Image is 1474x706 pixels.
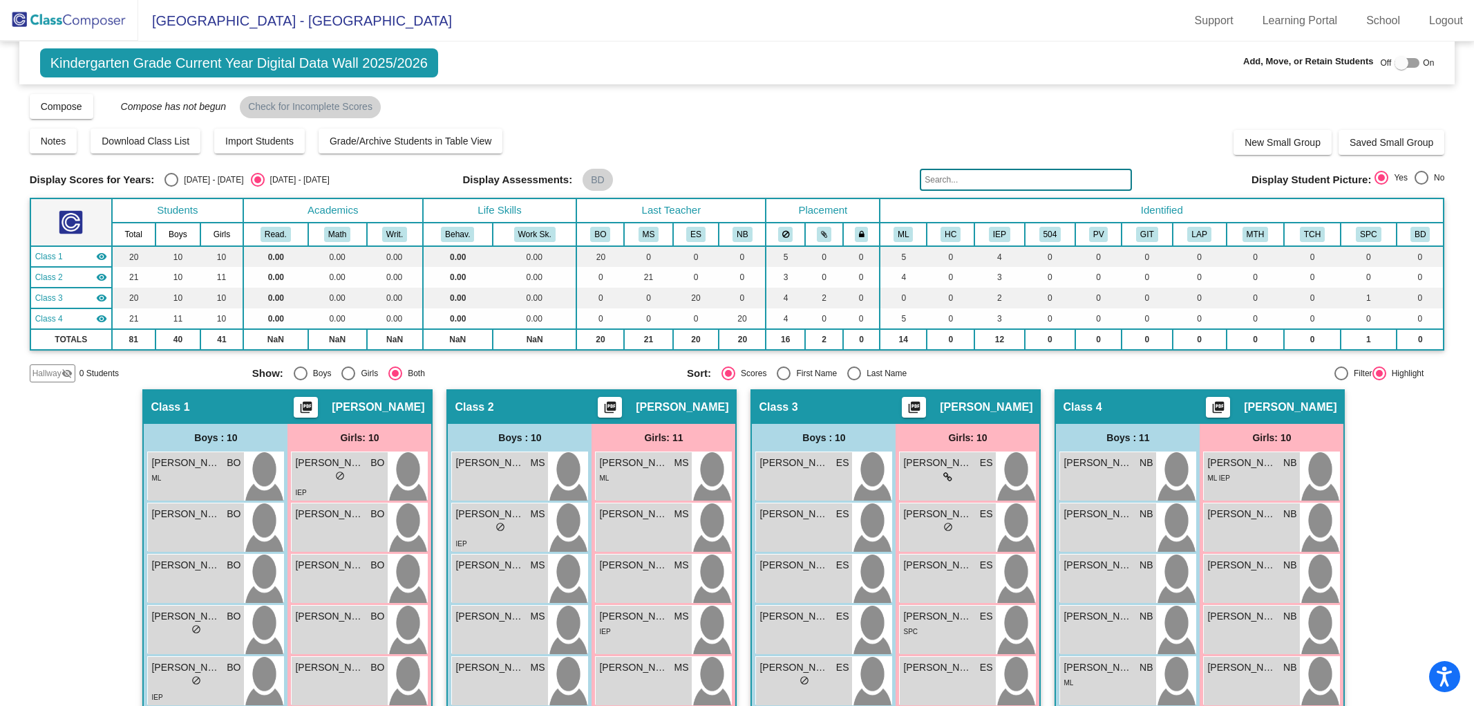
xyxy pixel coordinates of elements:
button: Math [324,227,350,242]
td: 0 [1075,329,1122,350]
div: Highlight [1386,367,1424,380]
td: 0 [1284,267,1340,288]
div: First Name [791,367,837,380]
span: Compose [41,101,82,112]
td: 0 [673,246,719,267]
span: [PERSON_NAME] [599,456,668,470]
th: Academics [243,198,423,223]
th: Speech Only [1341,223,1397,246]
td: 0.00 [493,267,577,288]
td: 4 [766,288,805,308]
td: 0 [1227,329,1285,350]
td: 0 [927,308,974,329]
div: Boys : 10 [144,424,287,452]
span: Display Scores for Years: [30,174,155,186]
button: Read. [261,227,291,242]
th: Intervention Team Watchlist [1122,223,1173,246]
mat-icon: picture_as_pdf [298,400,314,420]
td: 0 [1025,308,1076,329]
span: ML [151,474,161,482]
span: do_not_disturb_alt [335,471,345,481]
td: 0 [1075,288,1122,308]
td: 0 [1025,329,1076,350]
td: NaN [308,329,367,350]
td: 0 [624,288,672,308]
span: [PERSON_NAME] [636,400,728,414]
button: Import Students [214,129,305,154]
mat-icon: visibility_off [62,368,73,379]
td: 11 [200,267,243,288]
span: MS [674,456,688,470]
td: 0.00 [367,288,423,308]
td: 0 [1173,246,1227,267]
td: 81 [112,329,155,350]
div: No [1428,171,1444,184]
td: 0 [1122,288,1173,308]
td: 0 [719,288,766,308]
td: 0.00 [493,288,577,308]
td: 0.00 [367,267,423,288]
td: 0 [1025,246,1076,267]
td: Bethany Obieglo - No Class Name [30,246,112,267]
button: New Small Group [1234,130,1332,155]
span: Class 1 [151,400,189,414]
th: 504 Plan [1025,223,1076,246]
td: 41 [200,329,243,350]
td: 2 [974,288,1024,308]
mat-icon: visibility [96,251,107,262]
td: 0 [1284,308,1340,329]
span: Class 4 [35,313,63,325]
td: 20 [112,288,155,308]
span: NB [1283,456,1296,470]
td: 40 [155,329,200,350]
button: IEP [989,227,1010,242]
th: Multilingual English Learner [880,223,927,246]
mat-radio-group: Select an option [164,173,329,187]
button: Notes [30,129,77,154]
td: 0 [805,267,843,288]
div: [DATE] - [DATE] [178,174,243,186]
td: 0 [1397,288,1444,308]
td: 0.00 [243,267,308,288]
td: 0 [1397,246,1444,267]
td: 5 [766,246,805,267]
span: Add, Move, or Retain Students [1243,55,1374,68]
div: [DATE] - [DATE] [265,174,330,186]
td: 0 [576,308,624,329]
td: 1 [1341,288,1397,308]
th: Erika Shaw [673,223,719,246]
td: 0 [1341,246,1397,267]
td: 0.00 [243,246,308,267]
td: 0.00 [243,288,308,308]
span: [PERSON_NAME] [940,400,1032,414]
span: [PERSON_NAME] [1064,456,1133,470]
th: Naomi Baker [719,223,766,246]
span: MS [530,456,545,470]
td: 10 [200,308,243,329]
button: ES [686,227,706,242]
span: [PERSON_NAME] [759,507,829,521]
td: 0 [805,308,843,329]
div: Girls: 10 [287,424,431,452]
th: Keep with students [805,223,843,246]
span: [PERSON_NAME] [151,456,220,470]
td: 4 [974,246,1024,267]
span: [PERSON_NAME] [455,456,525,470]
td: 20 [719,329,766,350]
td: 0.00 [423,246,493,267]
mat-icon: visibility [96,313,107,324]
td: 2 [805,288,843,308]
td: 0 [843,329,880,350]
span: ES [836,456,849,470]
td: 0 [880,288,927,308]
div: Boys [308,367,332,380]
td: NaN [423,329,493,350]
th: Keep away students [766,223,805,246]
span: Display Student Picture: [1251,174,1371,186]
a: Logout [1418,10,1474,32]
td: 0 [1173,329,1227,350]
button: BO [590,227,610,242]
th: Individualized Education Plan [974,223,1024,246]
th: Boys [155,223,200,246]
td: 0 [1122,329,1173,350]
